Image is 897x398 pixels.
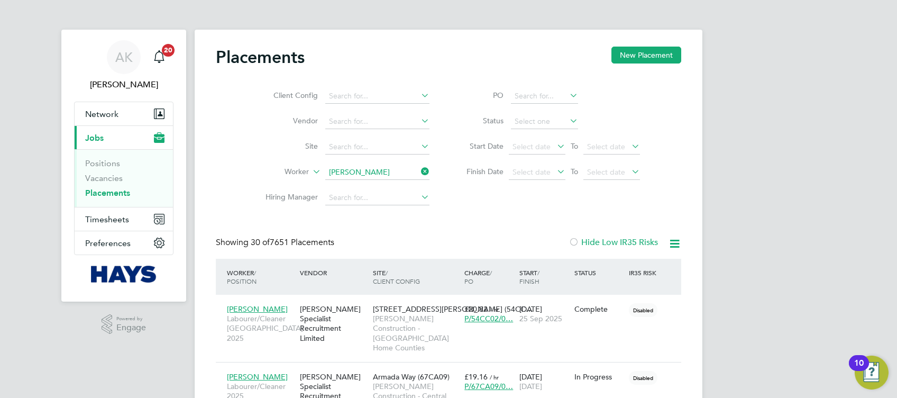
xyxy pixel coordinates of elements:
div: 10 [854,363,864,377]
label: Hide Low IR35 Risks [569,237,658,248]
span: Powered by [116,314,146,323]
span: AK [115,50,133,64]
div: In Progress [574,372,624,382]
button: Preferences [75,231,173,255]
div: [DATE] [517,367,572,396]
a: Vacancies [85,173,123,183]
div: [PERSON_NAME] Specialist Recruitment Limited [297,299,370,348]
span: Select date [587,167,625,177]
span: [DATE] [519,382,542,391]
button: Network [75,102,173,125]
span: [PERSON_NAME] [227,304,288,314]
input: Search for... [325,114,429,129]
a: Placements [85,188,130,198]
span: To [568,165,581,178]
span: / Position [227,268,257,285]
span: £20.82 [464,304,488,314]
label: Status [456,116,504,125]
input: Search for... [325,191,429,205]
label: Site [257,141,318,151]
span: 25 Sep 2025 [519,314,562,323]
div: Jobs [75,149,173,207]
a: Powered byEngage [102,314,147,334]
a: [PERSON_NAME]Labourer/Cleaner [GEOGRAPHIC_DATA] 2025[PERSON_NAME] Specialist Recruitment Limited[... [224,298,681,307]
label: Start Date [456,141,504,151]
span: / Finish [519,268,539,285]
span: / hr [490,305,499,313]
img: hays-logo-retina.png [91,266,157,283]
input: Search for... [511,89,578,104]
span: / PO [464,268,492,285]
button: Open Resource Center, 10 new notifications [855,356,889,390]
span: Armada Way (67CA09) [373,372,450,382]
span: 30 of [251,237,270,248]
h2: Placements [216,47,305,68]
span: P/54CC02/0… [464,314,513,323]
span: 7651 Placements [251,237,334,248]
span: Select date [587,142,625,151]
span: Preferences [85,238,131,248]
span: Select date [512,167,551,177]
span: Engage [116,323,146,332]
div: [DATE] [517,299,572,329]
span: Labourer/Cleaner [GEOGRAPHIC_DATA] 2025 [227,314,295,343]
a: 20 [149,40,170,74]
label: Hiring Manager [257,192,318,202]
span: Timesheets [85,214,129,224]
span: Disabled [629,303,657,317]
label: Vendor [257,116,318,125]
div: Status [572,263,627,282]
div: Complete [574,304,624,314]
input: Search for... [325,165,429,180]
span: Select date [512,142,551,151]
input: Search for... [325,89,429,104]
span: Amelia Kelly [74,78,173,91]
input: Select one [511,114,578,129]
button: New Placement [611,47,681,64]
span: [STREET_ADDRESS][PERSON_NAME] (54CC… [373,304,533,314]
div: Worker [224,263,297,291]
div: IR35 Risk [626,263,663,282]
a: AK[PERSON_NAME] [74,40,173,91]
span: Jobs [85,133,104,143]
button: Timesheets [75,207,173,231]
div: Showing [216,237,336,248]
span: P/67CA09/0… [464,382,513,391]
label: Client Config [257,91,318,100]
label: Finish Date [456,167,504,176]
a: Go to home page [74,266,173,283]
span: £19.16 [464,372,488,382]
label: Worker [248,167,309,177]
span: Network [85,109,118,119]
div: Vendor [297,263,370,282]
label: PO [456,91,504,100]
a: Positions [85,158,120,168]
span: To [568,139,581,153]
span: / hr [490,373,499,381]
nav: Main navigation [61,30,186,302]
span: [PERSON_NAME] [227,372,288,382]
span: [PERSON_NAME] Construction - [GEOGRAPHIC_DATA] Home Counties [373,314,459,352]
button: Jobs [75,126,173,149]
div: Start [517,263,572,291]
div: Site [370,263,462,291]
span: 20 [162,44,175,57]
div: Charge [462,263,517,291]
span: / Client Config [373,268,420,285]
span: Disabled [629,371,657,385]
input: Search for... [325,140,429,155]
a: [PERSON_NAME]Labourer/Cleaner 2025[PERSON_NAME] Specialist Recruitment LimitedArmada Way (67CA09)... [224,366,681,375]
